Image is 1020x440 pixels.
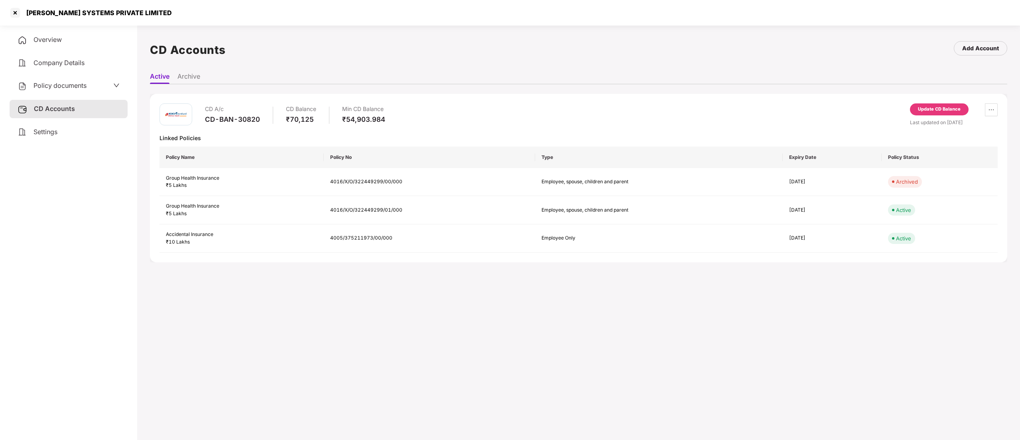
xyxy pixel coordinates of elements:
[286,115,316,124] div: ₹70,125
[962,44,999,53] div: Add Account
[18,105,28,114] img: svg+xml;base64,PHN2ZyB3aWR0aD0iMjUiIGhlaWdodD0iMjQiIHZpZXdCb3g9IjAgMCAyNSAyNCIgZmlsbD0ibm9uZSIgeG...
[286,103,316,115] div: CD Balance
[205,103,260,115] div: CD A/c
[324,147,535,168] th: Policy No
[166,210,187,216] span: ₹5 Lakhs
[342,103,385,115] div: Min CD Balance
[166,182,187,188] span: ₹5 Lakhs
[33,128,57,136] span: Settings
[159,134,998,142] div: Linked Policies
[34,105,75,113] span: CD Accounts
[783,196,882,224] td: [DATE]
[882,147,998,168] th: Policy Status
[33,59,85,67] span: Company Details
[324,224,535,253] td: 4005/375211973/00/000
[113,82,120,89] span: down
[783,147,882,168] th: Expiry Date
[896,206,911,214] div: Active
[896,234,911,242] div: Active
[18,58,27,68] img: svg+xml;base64,PHN2ZyB4bWxucz0iaHR0cDovL3d3dy53My5vcmcvMjAwMC9zdmciIHdpZHRoPSIyNCIgaGVpZ2h0PSIyNC...
[896,178,918,186] div: Archived
[164,110,188,119] img: icici.png
[542,206,629,214] div: Employee, spouse, children and parent
[324,168,535,196] td: 4016/X/O/322449299/00/000
[205,115,260,124] div: CD-BAN-30820
[166,174,317,182] div: Group Health Insurance
[166,239,190,245] span: ₹10 Lakhs
[985,107,997,113] span: ellipsis
[33,36,62,44] span: Overview
[150,72,169,84] li: Active
[18,127,27,137] img: svg+xml;base64,PHN2ZyB4bWxucz0iaHR0cDovL3d3dy53My5vcmcvMjAwMC9zdmciIHdpZHRoPSIyNCIgaGVpZ2h0PSIyNC...
[177,72,200,84] li: Archive
[542,234,629,242] div: Employee Only
[783,224,882,253] td: [DATE]
[166,202,317,210] div: Group Health Insurance
[535,147,783,168] th: Type
[18,81,27,91] img: svg+xml;base64,PHN2ZyB4bWxucz0iaHR0cDovL3d3dy53My5vcmcvMjAwMC9zdmciIHdpZHRoPSIyNCIgaGVpZ2h0PSIyNC...
[166,231,317,238] div: Accidental Insurance
[342,115,385,124] div: ₹54,903.984
[33,81,87,89] span: Policy documents
[542,178,629,186] div: Employee, spouse, children and parent
[783,168,882,196] td: [DATE]
[22,9,172,17] div: [PERSON_NAME] SYSTEMS PRIVATE LIMITED
[985,103,998,116] button: ellipsis
[159,147,324,168] th: Policy Name
[324,196,535,224] td: 4016/X/O/322449299/01/000
[918,106,961,113] div: Update CD Balance
[150,41,226,59] h1: CD Accounts
[910,119,998,126] div: Last updated on [DATE]
[18,36,27,45] img: svg+xml;base64,PHN2ZyB4bWxucz0iaHR0cDovL3d3dy53My5vcmcvMjAwMC9zdmciIHdpZHRoPSIyNCIgaGVpZ2h0PSIyNC...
